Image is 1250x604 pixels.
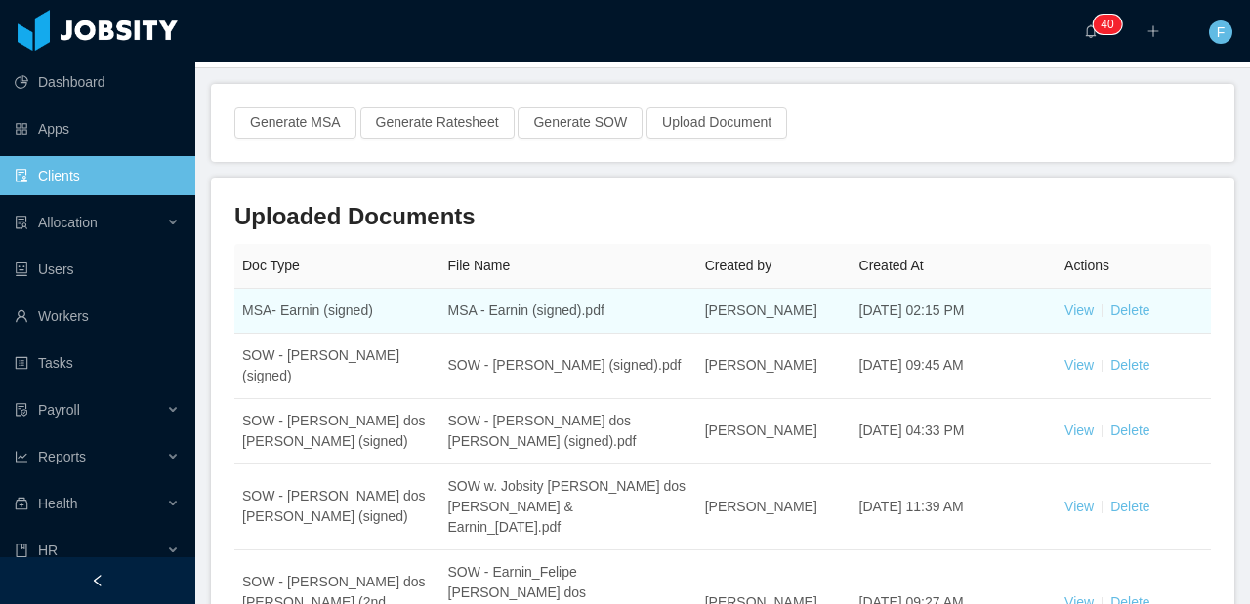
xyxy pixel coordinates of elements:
span: F [1217,20,1226,44]
td: SOW - [PERSON_NAME] dos [PERSON_NAME] (signed) [234,464,440,550]
button: Upload Document [646,107,787,139]
a: View [1064,302,1094,318]
td: [PERSON_NAME] [697,289,852,334]
a: icon: appstoreApps [15,109,180,148]
span: File Name [448,258,511,273]
a: icon: robotUsers [15,250,180,289]
i: icon: plus [1146,24,1160,38]
td: SOW - [PERSON_NAME] (signed).pdf [440,334,697,399]
a: icon: profileTasks [15,343,180,383]
td: [PERSON_NAME] [697,334,852,399]
a: icon: pie-chartDashboard [15,62,180,101]
span: Health [38,496,77,511]
button: Generate MSA [234,107,356,139]
td: [DATE] 04:33 PM [852,399,1058,464]
i: icon: file-protect [15,403,28,417]
td: [DATE] 09:45 AM [852,334,1058,399]
td: [PERSON_NAME] [697,464,852,550]
span: Created by [705,258,771,273]
a: Delete [1110,499,1149,514]
span: Reports [38,449,86,464]
span: Doc Type [242,258,300,273]
a: icon: userWorkers [15,297,180,336]
span: Payroll [38,402,80,418]
h3: Uploaded Documents [234,201,1211,232]
td: SOW - [PERSON_NAME] dos [PERSON_NAME] (signed) [234,399,440,464]
span: Allocation [38,215,98,230]
td: MSA - Earnin (signed).pdf [440,289,697,334]
a: icon: auditClients [15,156,180,195]
span: HR [38,543,58,558]
i: icon: solution [15,216,28,229]
a: Delete [1110,302,1149,318]
p: 0 [1107,15,1114,34]
i: icon: medicine-box [15,497,28,510]
td: [DATE] 11:39 AM [852,464,1058,550]
button: Generate Ratesheet [360,107,515,139]
a: Delete [1110,357,1149,373]
td: SOW - [PERSON_NAME] (signed) [234,334,440,399]
td: SOW w. Jobsity [PERSON_NAME] dos [PERSON_NAME] & Earnin_[DATE].pdf [440,464,697,550]
td: [PERSON_NAME] [697,399,852,464]
i: icon: line-chart [15,450,28,463]
a: View [1064,357,1094,373]
i: icon: bell [1084,24,1098,38]
td: [DATE] 02:15 PM [852,289,1058,334]
td: SOW - [PERSON_NAME] dos [PERSON_NAME] (signed).pdf [440,399,697,464]
span: Actions [1064,258,1109,273]
sup: 40 [1093,15,1121,34]
a: View [1064,423,1094,438]
i: icon: book [15,544,28,557]
a: View [1064,499,1094,514]
button: Generate SOW [518,107,643,139]
span: Created At [859,258,924,273]
a: Delete [1110,423,1149,438]
td: MSA- Earnin (signed) [234,289,440,334]
p: 4 [1101,15,1107,34]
